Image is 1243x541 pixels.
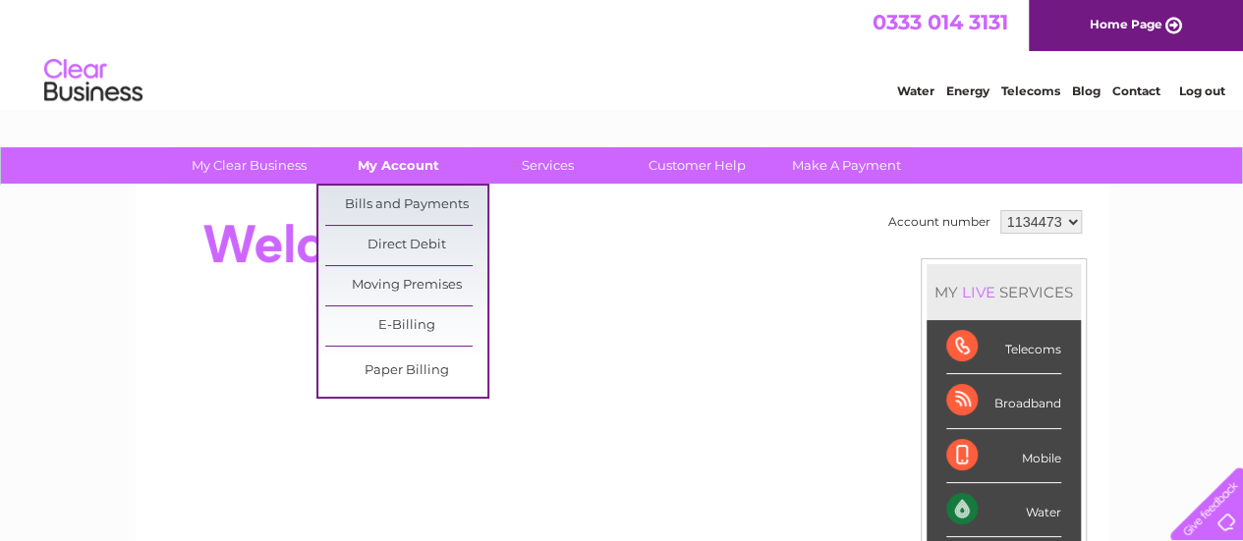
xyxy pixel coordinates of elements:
a: Telecoms [1001,83,1060,98]
div: Clear Business is a trading name of Verastar Limited (registered in [GEOGRAPHIC_DATA] No. 3667643... [158,11,1087,95]
a: E-Billing [325,306,487,346]
a: Make A Payment [765,147,928,184]
a: My Clear Business [168,147,330,184]
div: MY SERVICES [927,264,1081,320]
a: Log out [1178,83,1224,98]
div: Mobile [946,429,1061,483]
a: My Account [317,147,480,184]
a: 0333 014 3131 [873,10,1008,34]
a: Bills and Payments [325,186,487,225]
a: Direct Debit [325,226,487,265]
a: Moving Premises [325,266,487,305]
div: Water [946,483,1061,537]
a: Energy [946,83,989,98]
div: LIVE [958,283,999,301]
a: Customer Help [616,147,778,184]
div: Broadband [946,374,1061,428]
img: logo.png [43,51,143,111]
a: Paper Billing [325,352,487,391]
a: Water [897,83,934,98]
td: Account number [883,205,995,239]
a: Contact [1112,83,1160,98]
div: Telecoms [946,320,1061,374]
a: Services [467,147,629,184]
a: Blog [1072,83,1101,98]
